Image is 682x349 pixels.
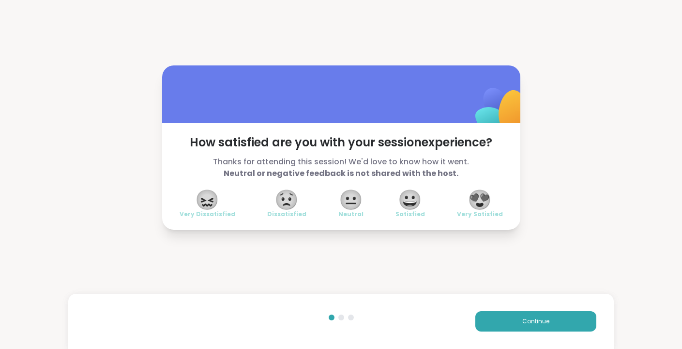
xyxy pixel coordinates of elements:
[267,210,306,218] span: Dissatisfied
[274,191,299,208] span: 😟
[398,191,422,208] span: 😀
[522,317,549,326] span: Continue
[475,311,596,332] button: Continue
[453,63,549,159] img: ShareWell Logomark
[395,210,425,218] span: Satisfied
[468,191,492,208] span: 😍
[195,191,219,208] span: 😖
[224,168,458,179] b: Neutral or negative feedback is not shared with the host.
[338,210,364,218] span: Neutral
[180,156,503,179] span: Thanks for attending this session! We'd love to know how it went.
[457,210,503,218] span: Very Satisfied
[180,210,235,218] span: Very Dissatisfied
[180,135,503,150] span: How satisfied are you with your session experience?
[339,191,363,208] span: 😐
